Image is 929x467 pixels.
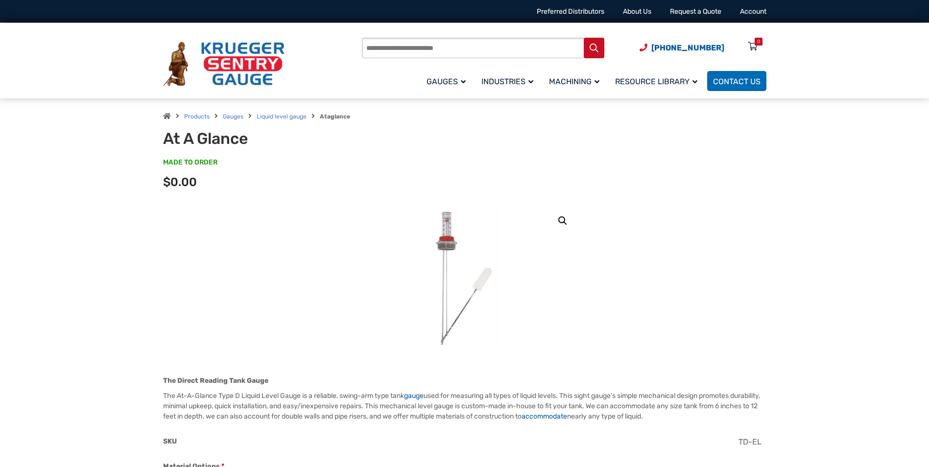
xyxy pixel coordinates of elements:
[163,437,177,445] span: SKU
[404,392,424,400] a: gauge
[163,376,268,385] strong: The Direct Reading Tank Gauge
[549,77,599,86] span: Machining
[670,7,721,16] a: Request a Quote
[757,38,760,46] div: 0
[651,43,724,52] span: [PHONE_NUMBER]
[554,212,572,230] a: View full-screen image gallery
[427,77,466,86] span: Gauges
[184,113,210,120] a: Products
[476,70,543,93] a: Industries
[163,42,285,87] img: Krueger Sentry Gauge
[163,391,766,421] p: The At-A-Glance Type D Liquid Level Gauge is a reliable, swing-arm type tank used for measuring a...
[609,70,707,93] a: Resource Library
[163,175,197,189] span: $0.00
[537,7,604,16] a: Preferred Distributors
[223,113,243,120] a: Gauges
[522,412,567,420] a: accommodate
[640,42,724,54] a: Phone Number (920) 434-8860
[740,7,766,16] a: Account
[163,158,217,167] span: MADE TO ORDER
[405,204,523,351] img: At A Glance
[320,113,350,120] strong: Ataglance
[713,77,761,86] span: Contact Us
[257,113,307,120] a: Liquid level gauge
[481,77,533,86] span: Industries
[623,7,651,16] a: About Us
[421,70,476,93] a: Gauges
[738,437,762,446] span: TD-EL
[543,70,609,93] a: Machining
[615,77,697,86] span: Resource Library
[707,71,766,91] a: Contact Us
[163,129,405,148] h1: At A Glance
